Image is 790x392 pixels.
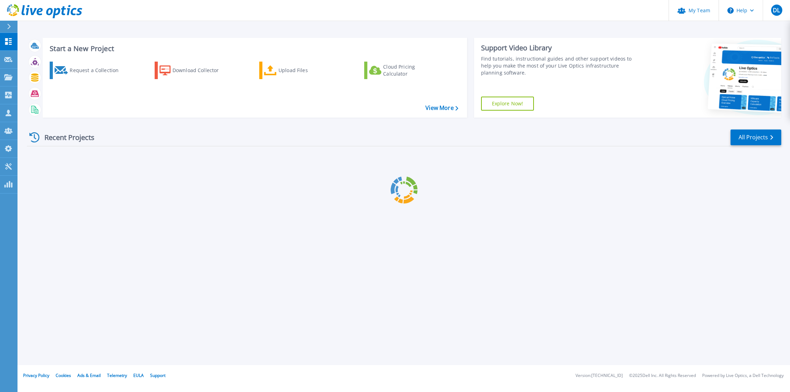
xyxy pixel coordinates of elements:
[107,372,127,378] a: Telemetry
[425,105,458,111] a: View More
[56,372,71,378] a: Cookies
[259,62,337,79] a: Upload Files
[155,62,233,79] a: Download Collector
[481,55,639,76] div: Find tutorials, instructional guides and other support videos to help you make the most of your L...
[702,373,784,378] li: Powered by Live Optics, a Dell Technology
[731,129,781,145] a: All Projects
[278,63,334,77] div: Upload Files
[481,97,534,111] a: Explore Now!
[364,62,442,79] a: Cloud Pricing Calculator
[172,63,228,77] div: Download Collector
[773,7,780,13] span: DL
[481,43,639,52] div: Support Video Library
[50,45,458,52] h3: Start a New Project
[50,62,128,79] a: Request a Collection
[77,372,101,378] a: Ads & Email
[23,372,49,378] a: Privacy Policy
[576,373,623,378] li: Version: [TECHNICAL_ID]
[383,63,439,77] div: Cloud Pricing Calculator
[150,372,165,378] a: Support
[133,372,144,378] a: EULA
[70,63,126,77] div: Request a Collection
[27,129,104,146] div: Recent Projects
[629,373,696,378] li: © 2025 Dell Inc. All Rights Reserved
